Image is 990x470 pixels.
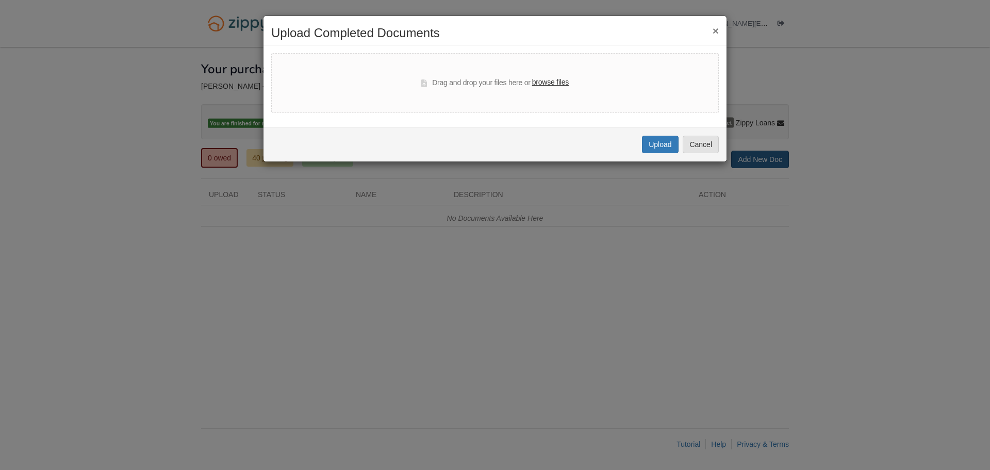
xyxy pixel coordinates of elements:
button: Cancel [683,136,719,153]
label: browse files [532,77,569,88]
h2: Upload Completed Documents [271,26,719,40]
div: Drag and drop your files here or [421,77,569,89]
button: Upload [642,136,678,153]
button: × [713,25,719,36]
